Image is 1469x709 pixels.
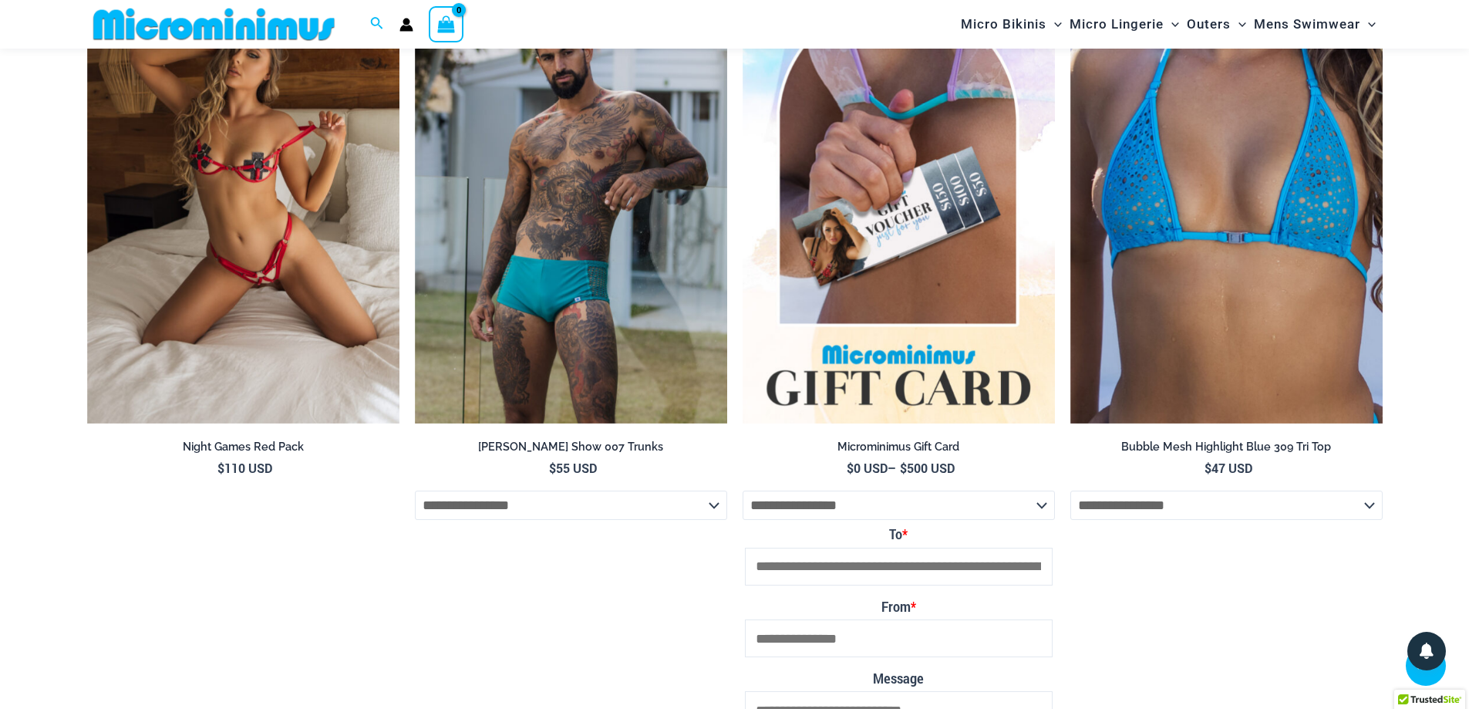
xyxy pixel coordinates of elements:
h2: Microminimus Gift Card [743,440,1055,454]
span: Outers [1187,5,1231,44]
span: $ [549,460,556,476]
bdi: 500 USD [900,460,955,476]
a: OutersMenu ToggleMenu Toggle [1183,5,1250,44]
h2: Night Games Red Pack [87,440,399,454]
img: MM SHOP LOGO FLAT [87,7,341,42]
h2: [PERSON_NAME] Show 007 Trunks [415,440,727,454]
span: Micro Bikinis [961,5,1046,44]
bdi: 47 USD [1205,460,1252,476]
abbr: Required field [902,526,908,542]
a: Account icon link [399,18,413,32]
a: Night Games Red Pack [87,440,399,460]
label: From [745,595,1053,620]
label: Message [745,667,1053,691]
a: Microminimus Gift Card [743,440,1055,460]
span: Mens Swimwear [1254,5,1360,44]
span: $ [217,460,224,476]
abbr: Required field [911,599,916,615]
a: Micro LingerieMenu ToggleMenu Toggle [1066,5,1183,44]
span: Micro Lingerie [1070,5,1164,44]
a: Bubble Mesh Highlight Blue 309 Tri Top [1070,440,1383,460]
a: [PERSON_NAME] Show 007 Trunks [415,440,727,460]
span: – [743,460,1055,477]
span: Menu Toggle [1046,5,1062,44]
a: Mens SwimwearMenu ToggleMenu Toggle [1250,5,1380,44]
bdi: 0 USD [847,460,888,476]
label: To [745,522,1053,547]
nav: Site Navigation [955,2,1383,46]
a: Micro BikinisMenu ToggleMenu Toggle [957,5,1066,44]
span: $ [847,460,854,476]
bdi: 110 USD [217,460,272,476]
span: Menu Toggle [1360,5,1376,44]
span: $ [900,460,907,476]
span: Menu Toggle [1164,5,1179,44]
span: Menu Toggle [1231,5,1246,44]
span: $ [1205,460,1211,476]
bdi: 55 USD [549,460,597,476]
a: Search icon link [370,15,384,34]
h2: Bubble Mesh Highlight Blue 309 Tri Top [1070,440,1383,454]
a: View Shopping Cart, empty [429,6,464,42]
